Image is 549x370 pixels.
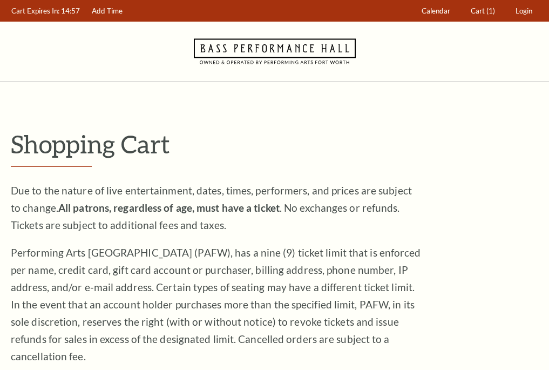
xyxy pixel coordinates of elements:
[466,1,500,22] a: Cart (1)
[422,6,450,15] span: Calendar
[11,130,538,158] p: Shopping Cart
[471,6,485,15] span: Cart
[511,1,538,22] a: Login
[11,184,412,231] span: Due to the nature of live entertainment, dates, times, performers, and prices are subject to chan...
[11,244,421,365] p: Performing Arts [GEOGRAPHIC_DATA] (PAFW), has a nine (9) ticket limit that is enforced per name, ...
[516,6,532,15] span: Login
[61,6,80,15] span: 14:57
[87,1,128,22] a: Add Time
[486,6,495,15] span: (1)
[417,1,456,22] a: Calendar
[58,201,280,214] strong: All patrons, regardless of age, must have a ticket
[11,6,59,15] span: Cart Expires In:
